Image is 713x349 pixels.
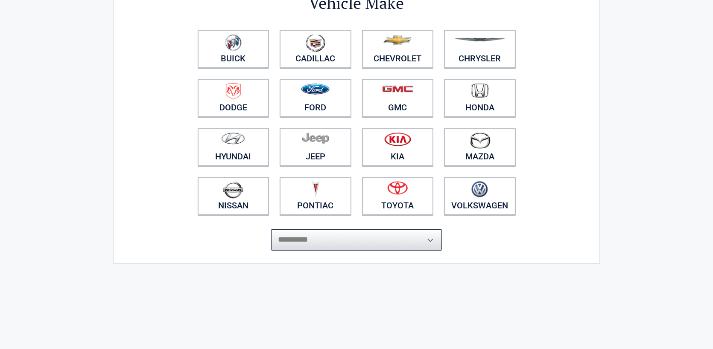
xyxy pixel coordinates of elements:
img: nissan [223,181,243,199]
a: Hyundai [198,128,269,166]
img: chevrolet [383,35,412,45]
img: gmc [382,85,413,92]
a: Ford [280,79,351,117]
a: Chevrolet [362,30,434,68]
a: Honda [444,79,516,117]
a: Nissan [198,177,269,215]
img: pontiac [311,181,320,197]
img: dodge [226,83,241,100]
img: mazda [469,132,491,149]
a: Chrysler [444,30,516,68]
a: Volkswagen [444,177,516,215]
img: chrysler [454,38,506,42]
a: Dodge [198,79,269,117]
img: cadillac [306,34,325,52]
img: buick [225,34,242,51]
img: toyota [387,181,408,195]
img: hyundai [221,132,245,144]
a: GMC [362,79,434,117]
a: Toyota [362,177,434,215]
img: honda [471,83,489,98]
a: Buick [198,30,269,68]
a: Jeep [280,128,351,166]
a: Pontiac [280,177,351,215]
a: Mazda [444,128,516,166]
img: volkswagen [471,181,488,198]
a: Cadillac [280,30,351,68]
img: jeep [302,132,329,144]
img: ford [301,84,330,95]
a: Kia [362,128,434,166]
img: kia [384,132,411,146]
